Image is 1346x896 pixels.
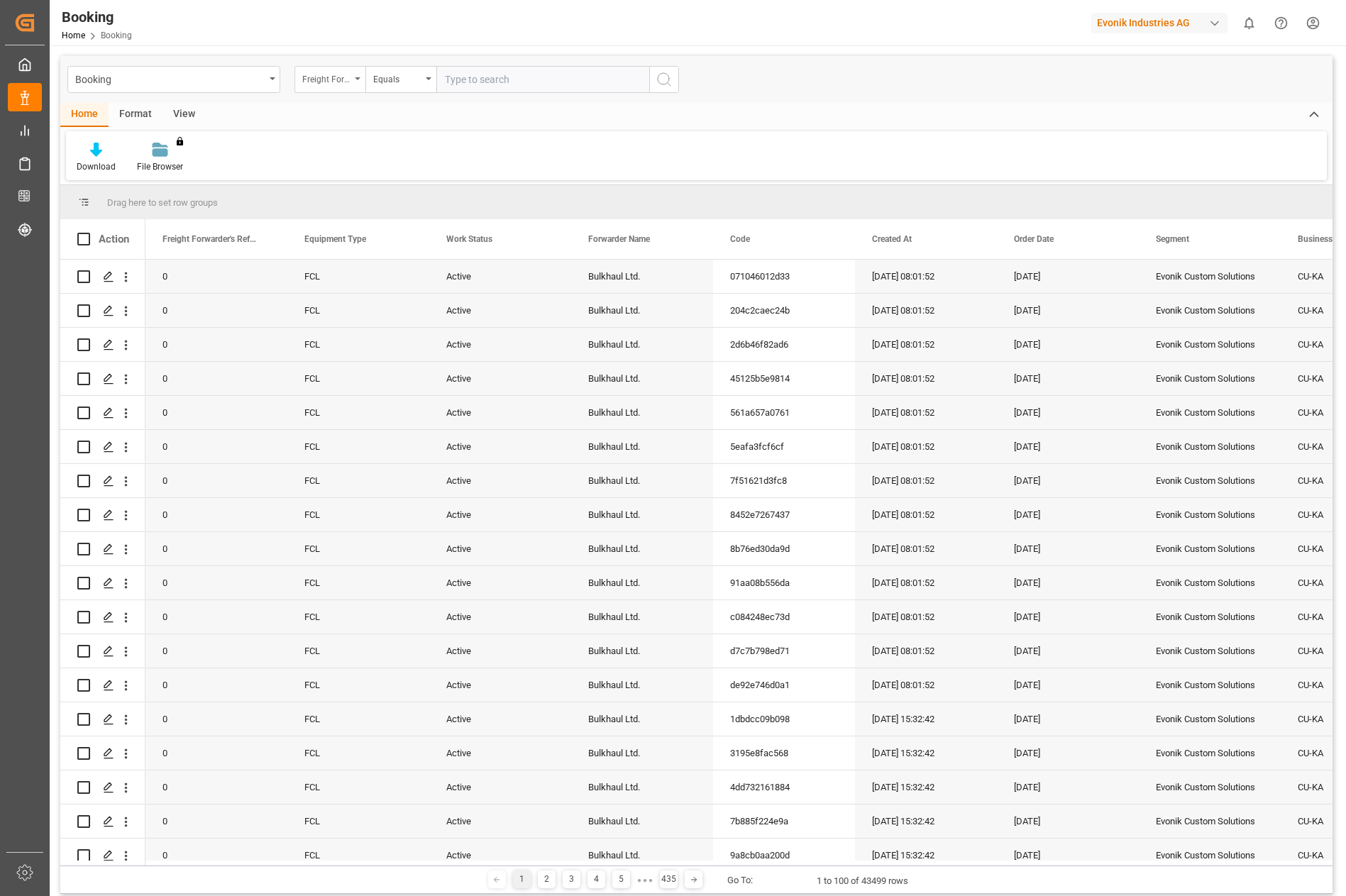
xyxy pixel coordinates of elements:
[855,736,997,770] div: [DATE] 15:32:42
[62,6,132,28] div: Booking
[997,736,1139,770] div: [DATE]
[145,498,287,531] div: 0
[60,804,145,839] div: Press SPACE to select this row.
[1139,600,1281,634] div: Evonik Custom Solutions
[997,294,1139,327] div: [DATE]
[713,260,855,293] div: 071046012d33
[429,464,571,497] div: Active
[1139,668,1281,702] div: Evonik Custom Solutions
[997,328,1139,361] div: [DATE]
[855,498,997,531] div: [DATE] 08:01:52
[571,634,713,668] div: Bulkhaul Ltd.
[571,668,713,702] div: Bulkhaul Ltd.
[1233,7,1265,39] button: show 0 new notifications
[77,160,116,173] div: Download
[1139,294,1281,327] div: Evonik Custom Solutions
[436,66,649,93] input: Type to search
[855,430,997,463] div: [DATE] 08:01:52
[1139,430,1281,463] div: Evonik Custom Solutions
[997,839,1139,872] div: [DATE]
[365,66,436,93] button: open menu
[855,396,997,429] div: [DATE] 08:01:52
[145,804,287,838] div: 0
[287,634,429,668] div: FCL
[60,634,145,668] div: Press SPACE to select this row.
[713,668,855,702] div: de92e746d0a1
[287,532,429,565] div: FCL
[145,294,287,327] div: 0
[997,702,1139,736] div: [DATE]
[538,870,556,888] div: 2
[1139,396,1281,429] div: Evonik Custom Solutions
[429,804,571,838] div: Active
[429,294,571,327] div: Active
[855,328,997,361] div: [DATE] 08:01:52
[99,233,129,245] div: Action
[855,770,997,804] div: [DATE] 15:32:42
[997,498,1139,531] div: [DATE]
[429,532,571,565] div: Active
[162,103,206,127] div: View
[145,736,287,770] div: 0
[429,770,571,804] div: Active
[429,430,571,463] div: Active
[60,294,145,328] div: Press SPACE to select this row.
[60,260,145,294] div: Press SPACE to select this row.
[429,260,571,293] div: Active
[855,600,997,634] div: [DATE] 08:01:52
[571,702,713,736] div: Bulkhaul Ltd.
[429,566,571,599] div: Active
[571,294,713,327] div: Bulkhaul Ltd.
[446,234,492,244] span: Work Status
[429,600,571,634] div: Active
[563,870,580,888] div: 3
[145,532,287,565] div: 0
[429,498,571,531] div: Active
[713,328,855,361] div: 2d6b46f82ad6
[287,498,429,531] div: FCL
[997,430,1139,463] div: [DATE]
[287,430,429,463] div: FCL
[60,600,145,634] div: Press SPACE to select this row.
[513,870,531,888] div: 1
[1091,13,1228,33] div: Evonik Industries AG
[713,634,855,668] div: d7c7b798ed71
[429,328,571,361] div: Active
[997,362,1139,395] div: [DATE]
[713,770,855,804] div: 4dd732161884
[713,736,855,770] div: 3195e8fac568
[660,870,678,888] div: 435
[1139,634,1281,668] div: Evonik Custom Solutions
[1139,804,1281,838] div: Evonik Custom Solutions
[649,66,679,93] button: search button
[60,736,145,770] div: Press SPACE to select this row.
[1139,260,1281,293] div: Evonik Custom Solutions
[429,396,571,429] div: Active
[145,430,287,463] div: 0
[713,839,855,872] div: 9a8cb0aa200d
[294,66,365,93] button: open menu
[855,839,997,872] div: [DATE] 15:32:42
[145,260,287,293] div: 0
[145,702,287,736] div: 0
[571,328,713,361] div: Bulkhaul Ltd.
[62,31,85,40] a: Home
[997,464,1139,497] div: [DATE]
[145,839,287,872] div: 0
[1139,702,1281,736] div: Evonik Custom Solutions
[855,804,997,838] div: [DATE] 15:32:42
[67,66,280,93] button: open menu
[162,234,258,244] span: Freight Forwarder's Reference No.
[713,702,855,736] div: 1dbdcc09b098
[571,260,713,293] div: Bulkhaul Ltd.
[997,396,1139,429] div: [DATE]
[60,668,145,702] div: Press SPACE to select this row.
[1139,328,1281,361] div: Evonik Custom Solutions
[287,804,429,838] div: FCL
[145,668,287,702] div: 0
[287,464,429,497] div: FCL
[373,70,421,86] div: Equals
[60,702,145,736] div: Press SPACE to select this row.
[60,328,145,362] div: Press SPACE to select this row.
[855,634,997,668] div: [DATE] 08:01:52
